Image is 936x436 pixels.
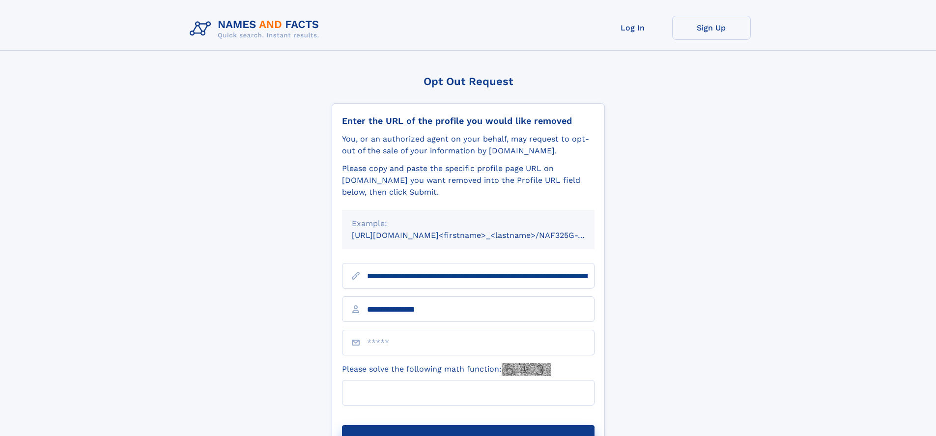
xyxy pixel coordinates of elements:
img: Logo Names and Facts [186,16,327,42]
a: Log In [594,16,672,40]
div: Opt Out Request [332,75,605,87]
small: [URL][DOMAIN_NAME]<firstname>_<lastname>/NAF325G-xxxxxxxx [352,231,613,240]
div: You, or an authorized agent on your behalf, may request to opt-out of the sale of your informatio... [342,133,595,157]
div: Example: [352,218,585,230]
div: Enter the URL of the profile you would like removed [342,116,595,126]
div: Please copy and paste the specific profile page URL on [DOMAIN_NAME] you want removed into the Pr... [342,163,595,198]
label: Please solve the following math function: [342,363,551,376]
a: Sign Up [672,16,751,40]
